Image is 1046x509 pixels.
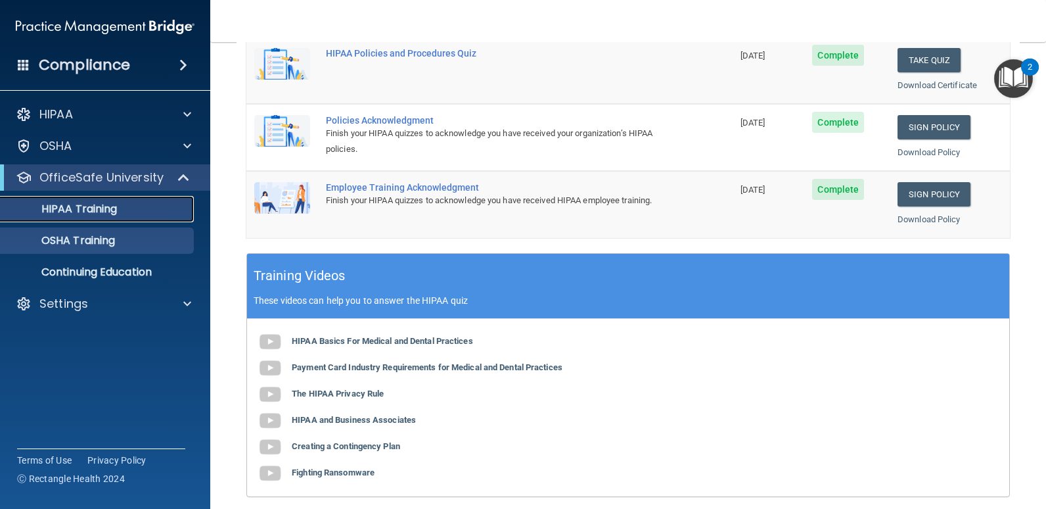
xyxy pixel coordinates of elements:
p: HIPAA Training [9,203,117,216]
p: HIPAA [39,107,73,122]
button: Open Resource Center, 2 new notifications [994,59,1033,98]
img: PMB logo [16,14,194,40]
b: HIPAA Basics For Medical and Dental Practices [292,336,473,346]
span: [DATE] [740,185,765,195]
h5: Training Videos [254,264,346,287]
a: Sign Policy [898,182,970,206]
span: Complete [812,45,864,66]
img: gray_youtube_icon.38fcd6cc.png [257,434,283,460]
p: OSHA [39,138,72,154]
a: Download Policy [898,214,961,224]
b: Creating a Contingency Plan [292,441,400,451]
a: Privacy Policy [87,454,147,467]
p: These videos can help you to answer the HIPAA quiz [254,295,1003,306]
img: gray_youtube_icon.38fcd6cc.png [257,329,283,355]
a: Download Policy [898,147,961,157]
div: 2 [1028,67,1032,84]
div: Finish your HIPAA quizzes to acknowledge you have received HIPAA employee training. [326,193,667,208]
a: Download Certificate [898,80,977,90]
div: HIPAA Policies and Procedures Quiz [326,48,667,59]
p: Continuing Education [9,266,188,279]
img: gray_youtube_icon.38fcd6cc.png [257,408,283,434]
span: Complete [812,112,864,133]
p: OSHA Training [9,234,115,247]
p: Settings [39,296,88,312]
a: Settings [16,296,191,312]
b: The HIPAA Privacy Rule [292,389,384,399]
p: OfficeSafe University [39,170,164,185]
a: HIPAA [16,107,191,122]
a: OSHA [16,138,191,154]
a: OfficeSafe University [16,170,191,185]
span: [DATE] [740,51,765,61]
a: Terms of Use [17,454,72,467]
img: gray_youtube_icon.38fcd6cc.png [257,460,283,487]
span: [DATE] [740,118,765,128]
div: Finish your HIPAA quizzes to acknowledge you have received your organization’s HIPAA policies. [326,126,667,157]
span: Ⓒ Rectangle Health 2024 [17,472,125,485]
b: Payment Card Industry Requirements for Medical and Dental Practices [292,362,562,372]
b: HIPAA and Business Associates [292,415,416,425]
span: Complete [812,179,864,200]
a: Sign Policy [898,115,970,139]
h4: Compliance [39,56,130,74]
img: gray_youtube_icon.38fcd6cc.png [257,381,283,408]
div: Employee Training Acknowledgment [326,182,667,193]
img: gray_youtube_icon.38fcd6cc.png [257,355,283,381]
b: Fighting Ransomware [292,468,375,477]
button: Take Quiz [898,48,961,72]
div: Policies Acknowledgment [326,115,667,126]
